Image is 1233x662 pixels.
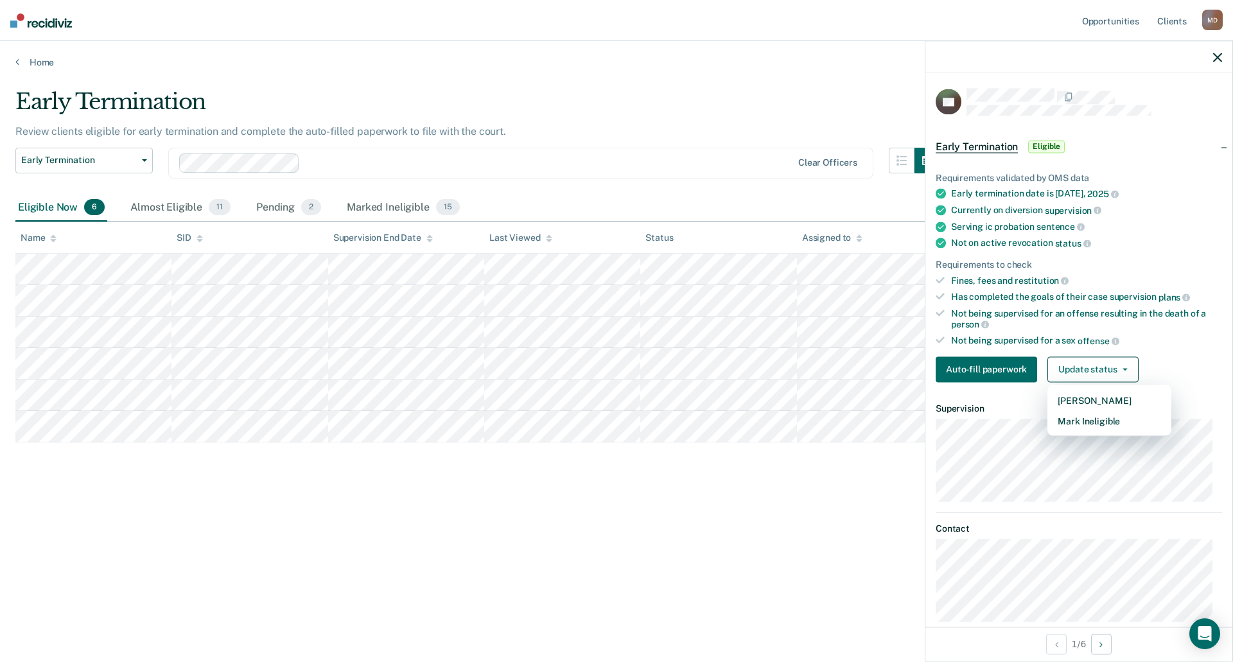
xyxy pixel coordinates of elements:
span: 2025 [1087,189,1118,199]
div: Clear officers [798,157,857,168]
span: 2 [301,199,321,216]
img: Recidiviz [10,13,72,28]
div: Serving ic probation [951,221,1222,232]
dt: Contact [936,523,1222,534]
span: Early Termination [21,155,137,166]
div: Early termination date is [DATE], [951,188,1222,200]
div: Almost Eligible [128,194,233,222]
span: Eligible [1028,140,1065,153]
div: Requirements validated by OMS data [936,172,1222,183]
button: Update status [1047,356,1138,382]
span: 15 [436,199,460,216]
span: 6 [84,199,105,216]
div: Not on active revocation [951,238,1222,249]
span: 11 [209,199,231,216]
button: Previous Opportunity [1046,634,1067,654]
span: sentence [1036,222,1085,232]
div: Status [645,232,673,243]
div: Assigned to [802,232,862,243]
div: M D [1202,10,1223,30]
div: 1 / 6 [925,627,1232,661]
div: Last Viewed [489,232,552,243]
span: Early Termination [936,140,1018,153]
button: Auto-fill paperwork [936,356,1037,382]
div: Has completed the goals of their case supervision [951,292,1222,303]
button: Next Opportunity [1091,634,1112,654]
div: Not being supervised for a sex [951,335,1222,347]
div: Requirements to check [936,259,1222,270]
p: Review clients eligible for early termination and complete the auto-filled paperwork to file with... [15,125,506,137]
span: restitution [1015,275,1069,286]
div: Fines, fees and [951,275,1222,286]
div: Marked Ineligible [344,194,462,222]
div: Name [21,232,57,243]
a: Home [15,57,1218,68]
div: Not being supervised for an offense resulting in the death of a [951,308,1222,329]
div: Early Termination [15,89,940,125]
div: Early TerminationEligible [925,126,1232,167]
div: Open Intercom Messenger [1189,618,1220,649]
div: Supervision End Date [333,232,433,243]
div: SID [177,232,203,243]
div: Pending [254,194,324,222]
button: [PERSON_NAME] [1047,390,1171,410]
a: Navigate to form link [936,356,1042,382]
span: offense [1078,335,1119,345]
div: Currently on diversion [951,204,1222,216]
span: person [951,319,989,329]
button: Mark Ineligible [1047,410,1171,431]
span: supervision [1045,205,1101,215]
dt: Supervision [936,403,1222,414]
span: plans [1159,292,1190,302]
span: status [1055,238,1091,248]
div: Eligible Now [15,194,107,222]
